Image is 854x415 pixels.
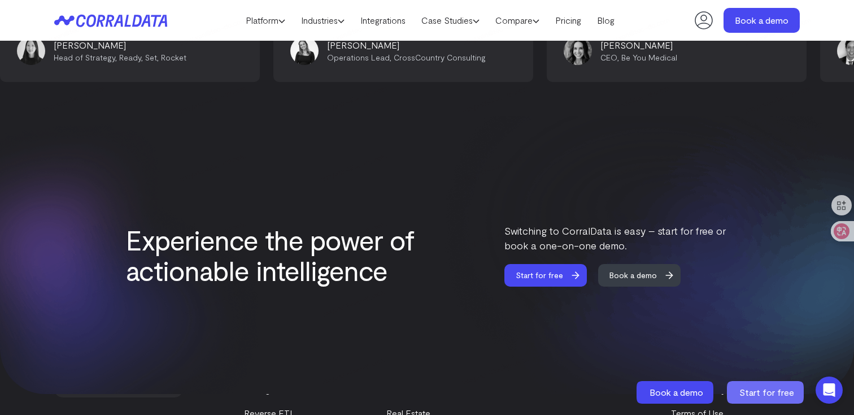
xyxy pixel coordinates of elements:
a: Start for free [504,264,597,287]
span: Start for free [504,264,574,287]
p: [PERSON_NAME] [65,38,198,52]
p: Operations Lead, CrossCountry Consulting [338,52,497,63]
a: Pricing [547,12,589,29]
a: Blog [589,12,622,29]
h2: Experience the power of actionable intelligence [126,224,425,286]
p: [PERSON_NAME] [338,38,497,52]
p: Switching to CorralData is easy – start for free or book a one-on-one demo. [504,223,728,253]
a: Integrations [352,12,413,29]
a: Book a demo [637,381,716,404]
a: Case Studies [413,12,487,29]
span: Start for free [739,387,794,397]
a: Platform [238,12,293,29]
a: Book a demo [724,8,800,33]
a: Book a demo [598,264,691,287]
a: Start for free [727,381,806,404]
span: Book a demo [598,264,668,287]
div: Open Intercom Messenger [816,377,843,404]
a: Compare [487,12,547,29]
a: Industries [293,12,352,29]
p: Head of Strategy, Ready, Set, Rocket [65,52,198,63]
span: Book a demo [650,387,703,397]
p: [PERSON_NAME] [612,38,689,52]
p: CEO, Be You Medical [612,52,689,63]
